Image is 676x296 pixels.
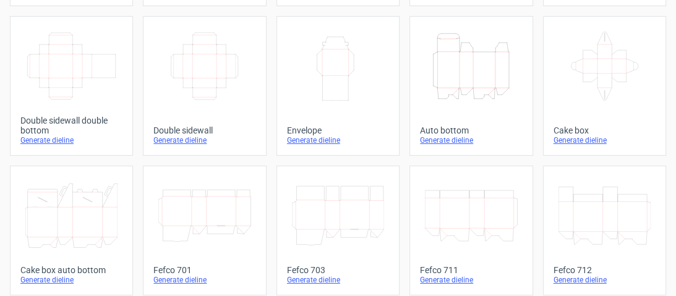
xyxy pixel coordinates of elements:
div: Cake box auto bottom [20,265,122,275]
a: Fefco 712Generate dieline [543,166,666,295]
div: Double sidewall double bottom [20,116,122,135]
div: Generate dieline [420,275,522,285]
a: Fefco 701Generate dieline [143,166,266,295]
div: Generate dieline [20,275,122,285]
a: Cake boxGenerate dieline [543,16,666,156]
div: Generate dieline [153,135,255,145]
div: Generate dieline [554,135,656,145]
div: Double sidewall [153,125,255,135]
a: Fefco 711Generate dieline [409,166,533,295]
div: Fefco 703 [287,265,389,275]
div: Fefco 711 [420,265,522,275]
a: Fefco 703Generate dieline [276,166,400,295]
div: Auto bottom [420,125,522,135]
div: Generate dieline [420,135,522,145]
div: Fefco 712 [554,265,656,275]
div: Envelope [287,125,389,135]
a: EnvelopeGenerate dieline [276,16,400,156]
div: Generate dieline [20,135,122,145]
div: Generate dieline [287,135,389,145]
div: Cake box [554,125,656,135]
div: Generate dieline [554,275,656,285]
div: Generate dieline [287,275,389,285]
a: Auto bottomGenerate dieline [409,16,533,156]
div: Fefco 701 [153,265,255,275]
a: Double sidewall double bottomGenerate dieline [10,16,133,156]
a: Double sidewallGenerate dieline [143,16,266,156]
div: Generate dieline [153,275,255,285]
a: Cake box auto bottomGenerate dieline [10,166,133,295]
